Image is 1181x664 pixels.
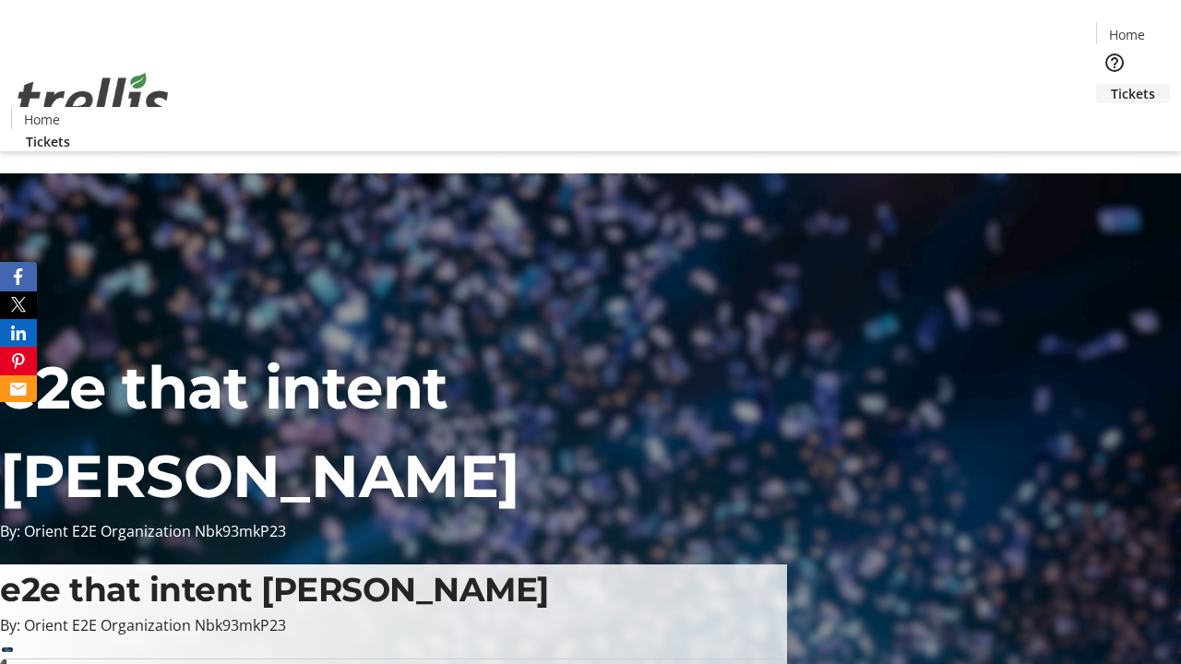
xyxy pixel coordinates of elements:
[11,53,175,145] img: Orient E2E Organization Nbk93mkP23's Logo
[26,132,70,151] span: Tickets
[1097,25,1156,44] a: Home
[1096,84,1170,103] a: Tickets
[12,110,71,129] a: Home
[24,110,60,129] span: Home
[1111,84,1155,103] span: Tickets
[11,132,85,151] a: Tickets
[1109,25,1145,44] span: Home
[1096,44,1133,81] button: Help
[1096,103,1133,140] button: Cart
